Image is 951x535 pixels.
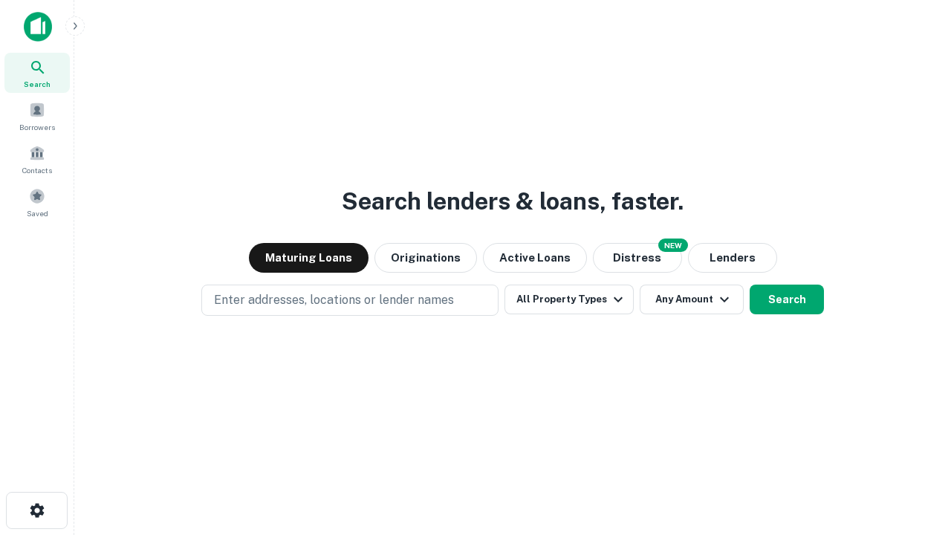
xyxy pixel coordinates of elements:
[4,182,70,222] a: Saved
[201,285,499,316] button: Enter addresses, locations or lender names
[214,291,454,309] p: Enter addresses, locations or lender names
[4,139,70,179] a: Contacts
[249,243,369,273] button: Maturing Loans
[19,121,55,133] span: Borrowers
[658,239,688,252] div: NEW
[342,184,684,219] h3: Search lenders & loans, faster.
[24,12,52,42] img: capitalize-icon.png
[640,285,744,314] button: Any Amount
[688,243,777,273] button: Lenders
[27,207,48,219] span: Saved
[877,416,951,487] iframe: Chat Widget
[504,285,634,314] button: All Property Types
[4,96,70,136] a: Borrowers
[374,243,477,273] button: Originations
[483,243,587,273] button: Active Loans
[4,53,70,93] a: Search
[593,243,682,273] button: Search distressed loans with lien and other non-mortgage details.
[750,285,824,314] button: Search
[24,78,51,90] span: Search
[22,164,52,176] span: Contacts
